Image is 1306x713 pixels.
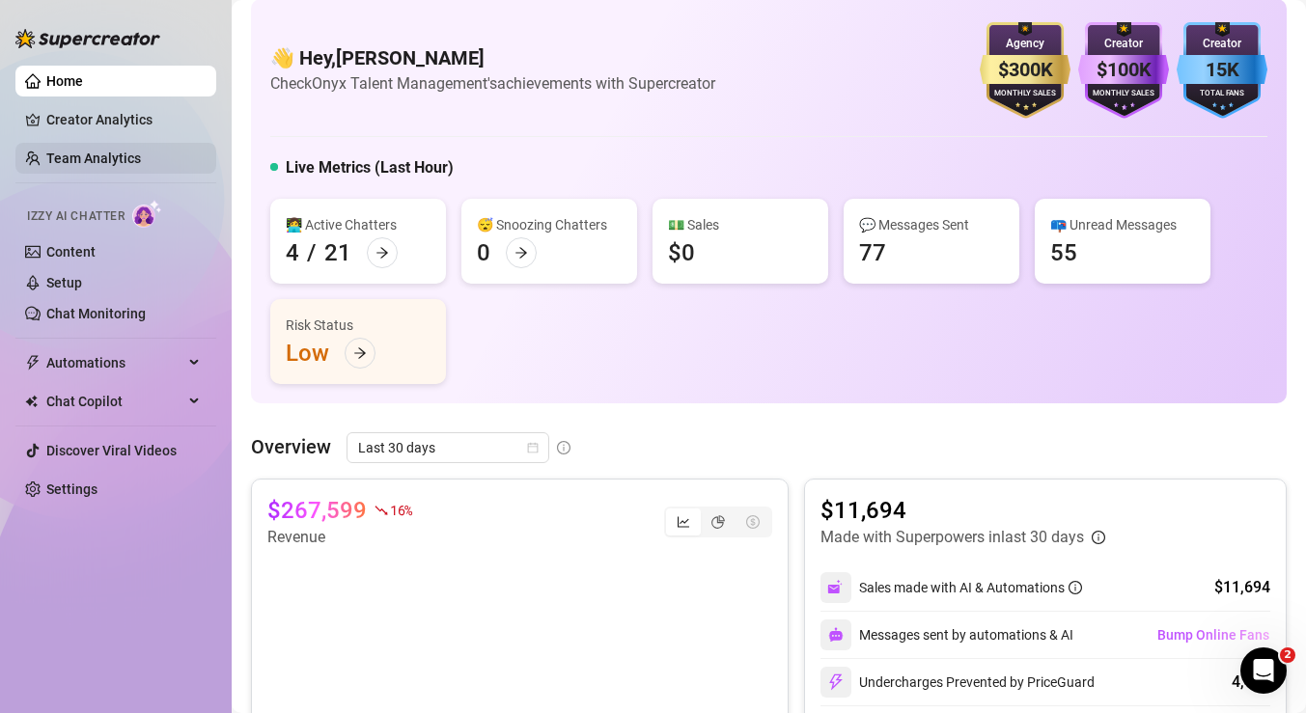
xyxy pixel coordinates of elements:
[820,667,1095,698] div: Undercharges Prevented by PriceGuard
[1050,237,1077,268] div: 55
[1157,627,1269,643] span: Bump Online Fans
[286,315,431,336] div: Risk Status
[46,306,146,321] a: Chat Monitoring
[1177,88,1267,100] div: Total Fans
[1240,647,1287,694] iframe: Intercom live chat
[270,44,715,71] h4: 👋 Hey, [PERSON_NAME]
[375,246,389,260] span: arrow-right
[664,507,772,537] div: segmented control
[1050,214,1195,235] div: 📪 Unread Messages
[1177,55,1267,85] div: 15K
[46,481,97,497] a: Settings
[980,88,1070,100] div: Monthly Sales
[1078,88,1169,100] div: Monthly Sales
[980,22,1070,119] img: gold-badge-CigiZidd.svg
[820,619,1073,650] div: Messages sent by automations & AI
[25,395,38,408] img: Chat Copilot
[980,55,1070,85] div: $300K
[286,237,299,268] div: 4
[477,214,622,235] div: 😴 Snoozing Chatters
[1214,576,1270,599] div: $11,694
[477,237,490,268] div: 0
[1069,581,1082,594] span: info-circle
[820,495,1105,526] article: $11,694
[358,433,538,462] span: Last 30 days
[25,355,41,370] span: thunderbolt
[668,237,695,268] div: $0
[1177,35,1267,53] div: Creator
[527,442,539,453] span: calendar
[46,244,96,260] a: Content
[677,515,690,529] span: line-chart
[827,579,845,596] img: svg%3e
[270,71,715,96] article: Check Onyx Talent Management's achievements with Supercreator
[27,207,125,226] span: Izzy AI Chatter
[46,443,177,458] a: Discover Viral Videos
[746,515,760,529] span: dollar-circle
[1232,671,1270,694] div: 4,463
[353,346,367,360] span: arrow-right
[324,237,351,268] div: 21
[286,156,454,179] h5: Live Metrics (Last Hour)
[514,246,528,260] span: arrow-right
[375,504,388,517] span: fall
[1156,619,1270,650] button: Bump Online Fans
[15,29,160,48] img: logo-BBDzfeDw.svg
[980,35,1070,53] div: Agency
[711,515,725,529] span: pie-chart
[46,151,141,166] a: Team Analytics
[267,495,367,526] article: $267,599
[859,577,1082,598] div: Sales made with AI & Automations
[827,673,845,691] img: svg%3e
[267,526,412,549] article: Revenue
[1280,647,1295,663] span: 2
[859,237,886,268] div: 77
[390,501,412,519] span: 16 %
[1078,35,1169,53] div: Creator
[46,347,183,378] span: Automations
[46,73,83,89] a: Home
[828,627,844,643] img: svg%3e
[132,200,162,228] img: AI Chatter
[251,432,331,461] article: Overview
[286,214,431,235] div: 👩‍💻 Active Chatters
[1078,55,1169,85] div: $100K
[820,526,1084,549] article: Made with Superpowers in last 30 days
[46,275,82,290] a: Setup
[859,214,1004,235] div: 💬 Messages Sent
[1078,22,1169,119] img: purple-badge-B9DA21FR.svg
[1177,22,1267,119] img: blue-badge-DgoSNQY1.svg
[1092,531,1105,544] span: info-circle
[557,441,570,454] span: info-circle
[668,214,813,235] div: 💵 Sales
[46,104,201,135] a: Creator Analytics
[46,386,183,417] span: Chat Copilot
